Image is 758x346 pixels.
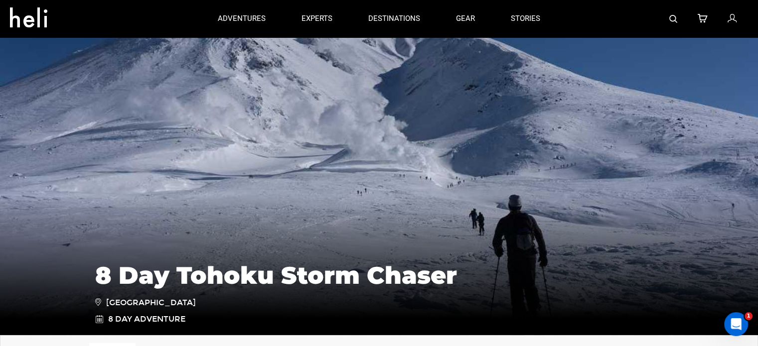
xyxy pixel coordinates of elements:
[745,312,753,320] span: 1
[95,296,196,309] span: [GEOGRAPHIC_DATA]
[108,314,185,325] span: 8 Day Adventure
[302,13,332,24] p: experts
[368,13,420,24] p: destinations
[218,13,266,24] p: adventures
[669,15,677,23] img: search-bar-icon.svg
[95,262,663,289] h1: 8 Day Tohoku Storm Chaser
[724,312,748,336] iframe: Intercom live chat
